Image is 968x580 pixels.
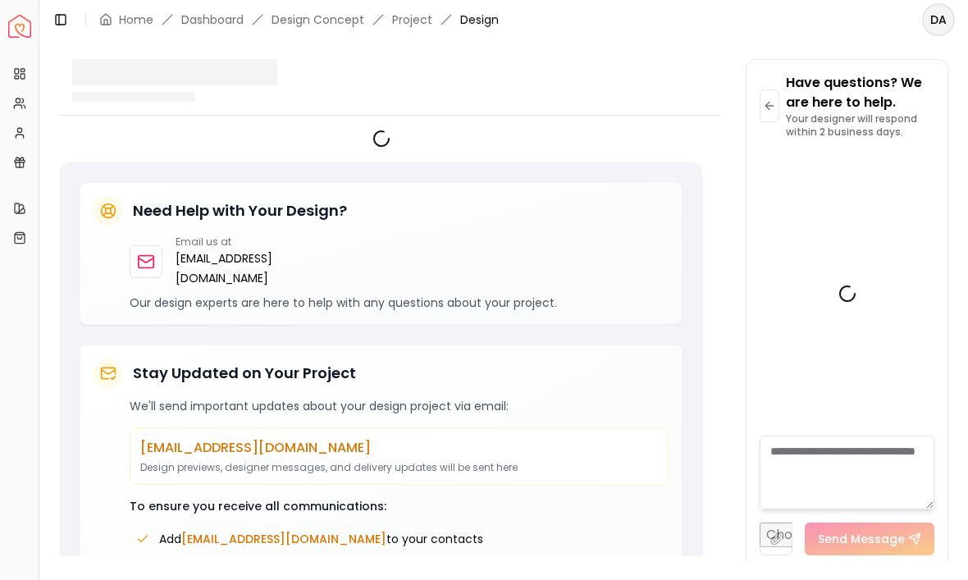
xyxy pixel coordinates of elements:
nav: breadcrumb [99,11,499,28]
a: Dashboard [181,11,244,28]
img: Spacejoy Logo [8,15,31,38]
a: Home [119,11,153,28]
p: [EMAIL_ADDRESS][DOMAIN_NAME] [140,438,658,458]
p: To ensure you receive all communications: [130,498,669,514]
p: We'll send important updates about your design project via email: [130,398,669,414]
span: [EMAIL_ADDRESS][DOMAIN_NAME] [181,531,386,547]
a: [EMAIL_ADDRESS][DOMAIN_NAME] [176,249,272,288]
h5: Stay Updated on Your Project [133,362,356,385]
p: Design previews, designer messages, and delivery updates will be sent here [140,461,658,474]
p: Email us at [176,235,272,249]
p: Have questions? We are here to help. [786,73,934,112]
span: Design [460,11,499,28]
span: DA [924,5,953,34]
button: DA [922,3,955,36]
span: Add to your contacts [159,531,483,547]
a: Project [392,11,432,28]
a: Spacejoy [8,15,31,38]
li: Design Concept [272,11,364,28]
p: Your designer will respond within 2 business days. [786,112,934,139]
h5: Need Help with Your Design? [133,199,347,222]
p: Our design experts are here to help with any questions about your project. [130,295,669,311]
